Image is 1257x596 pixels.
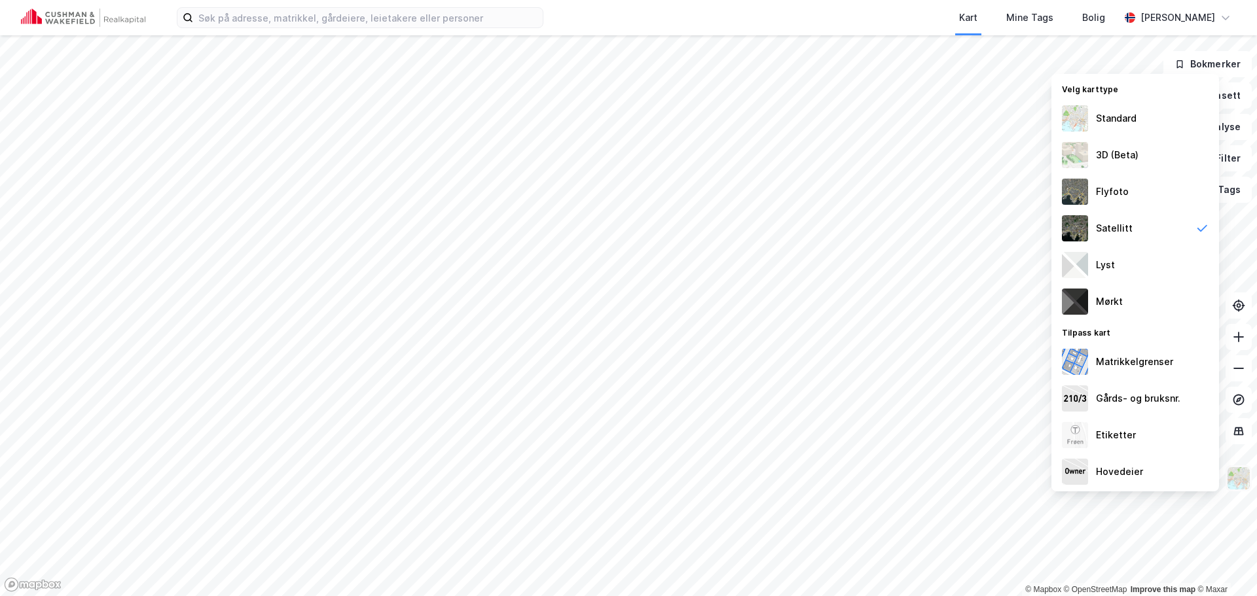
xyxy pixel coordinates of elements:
img: Z [1062,179,1088,205]
div: Hovedeier [1096,464,1143,480]
a: OpenStreetMap [1064,585,1127,594]
div: Tilpass kart [1051,320,1219,343]
div: Lyst [1096,257,1115,273]
div: Mørkt [1096,294,1123,309]
div: Etiketter [1096,427,1136,443]
div: Standard [1096,111,1137,126]
img: 9k= [1062,215,1088,241]
button: Filter [1189,145,1252,171]
div: Mine Tags [1006,10,1053,26]
div: Bolig [1082,10,1105,26]
div: 3D (Beta) [1096,147,1139,163]
input: Søk på adresse, matrikkel, gårdeiere, leietakere eller personer [193,8,543,27]
a: Improve this map [1131,585,1195,594]
img: cadastreKeys.547ab17ec502f5a4ef2b.jpeg [1062,385,1088,412]
img: cadastreBorders.cfe08de4b5ddd52a10de.jpeg [1062,349,1088,375]
button: Tags [1191,177,1252,203]
div: Kontrollprogram for chat [1192,533,1257,596]
div: Satellitt [1096,220,1133,236]
img: Z [1062,142,1088,168]
img: majorOwner.b5e170eddb5c04bfeeff.jpeg [1062,459,1088,485]
div: Matrikkelgrenser [1096,354,1173,370]
div: Flyfoto [1096,184,1129,200]
a: Mapbox homepage [4,577,62,592]
img: Z [1226,466,1251,491]
div: [PERSON_NAME] [1140,10,1215,26]
div: Gårds- og bruksnr. [1096,391,1180,406]
div: Kart [959,10,977,26]
img: nCdM7BzjoCAAAAAElFTkSuQmCC [1062,289,1088,315]
button: Bokmerker [1163,51,1252,77]
a: Mapbox [1025,585,1061,594]
img: Z [1062,105,1088,131]
img: cushman-wakefield-realkapital-logo.202ea83816669bd177139c58696a8fa1.svg [21,9,145,27]
div: Velg karttype [1051,77,1219,100]
img: Z [1062,422,1088,448]
img: luj3wr1y2y3+OchiMxRmMxRlscgabnMEmZ7DJGWxyBpucwSZnsMkZbHIGm5zBJmewyRlscgabnMEmZ7DJGWxyBpucwSZnsMkZ... [1062,252,1088,278]
iframe: Chat Widget [1192,533,1257,596]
